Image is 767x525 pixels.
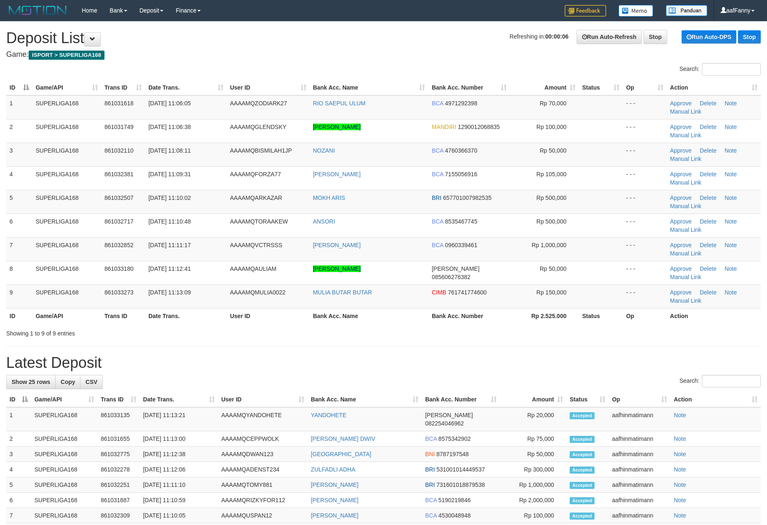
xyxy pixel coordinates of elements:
td: 2 [6,119,32,143]
a: Manual Link [670,203,701,209]
span: Rp 500,000 [536,194,566,201]
th: Game/API [32,308,101,323]
span: [DATE] 11:06:05 [148,100,191,107]
th: Amount: activate to sort column ascending [510,80,579,95]
td: AAAAMQRIZKYFOR112 [218,493,308,508]
span: AAAAMQAULIAM [230,265,277,272]
span: Accepted [570,451,595,458]
span: 861033180 [104,265,133,272]
td: Rp 300,000 [500,462,566,477]
span: [PERSON_NAME] [425,412,473,418]
span: [DATE] 11:06:38 [148,124,191,130]
span: Accepted [570,497,595,504]
span: Copy 082254046962 to clipboard [425,420,464,427]
a: Note [674,466,686,473]
td: - - - [623,261,667,284]
td: 1 [6,95,32,119]
span: AAAAMQVCTRSSS [230,242,282,248]
td: 861032775 [97,447,140,462]
td: 861032278 [97,462,140,477]
span: 861032852 [104,242,133,248]
img: panduan.png [666,5,707,16]
a: Manual Link [670,132,701,139]
a: Approve [670,289,692,296]
td: [DATE] 11:13:21 [140,407,218,431]
td: [DATE] 11:12:06 [140,462,218,477]
td: 5 [6,477,31,493]
a: Delete [700,242,716,248]
span: BRI [425,481,434,488]
td: aafhinmatimann [609,447,670,462]
span: BCA [425,435,437,442]
span: [DATE] 11:11:17 [148,242,191,248]
a: Approve [670,194,692,201]
a: Note [674,497,686,503]
img: MOTION_logo.png [6,4,69,17]
a: Note [725,171,737,177]
a: Note [725,147,737,154]
td: aafhinmatimann [609,462,670,477]
td: SUPERLIGA168 [32,143,101,166]
span: BCA [432,242,443,248]
span: MANDIRI [432,124,456,130]
a: [PERSON_NAME] [313,265,361,272]
th: User ID: activate to sort column ascending [218,392,308,407]
span: Copy 731601018879538 to clipboard [437,481,485,488]
span: [DATE] 11:09:31 [148,171,191,177]
th: Trans ID: activate to sort column ascending [97,392,140,407]
td: SUPERLIGA168 [31,447,97,462]
td: 7 [6,237,32,261]
td: 5 [6,190,32,214]
span: 861031618 [104,100,133,107]
td: aafhinmatimann [609,407,670,431]
a: Delete [700,100,716,107]
th: Status [579,308,623,323]
a: [PERSON_NAME] [313,171,361,177]
span: Copy 1290012068835 to clipboard [458,124,500,130]
a: Note [725,194,737,201]
td: - - - [623,119,667,143]
a: Delete [700,194,716,201]
span: Copy 5190219846 to clipboard [438,497,471,503]
th: Amount: activate to sort column ascending [500,392,566,407]
span: 861033273 [104,289,133,296]
span: BNI [425,451,434,457]
td: - - - [623,95,667,119]
td: AAAAMQCEPPWOLK [218,431,308,447]
td: 3 [6,143,32,166]
td: 4 [6,462,31,477]
span: Accepted [570,467,595,474]
a: Manual Link [670,297,701,304]
a: Note [725,100,737,107]
td: SUPERLIGA168 [32,95,101,119]
span: AAAAMQBISMILAH1JP [230,147,292,154]
a: Manual Link [670,108,701,115]
td: [DATE] 11:10:05 [140,508,218,523]
a: CSV [80,375,103,389]
h4: Game: [6,51,761,59]
span: [DATE] 11:12:41 [148,265,191,272]
td: SUPERLIGA168 [31,508,97,523]
td: AAAAMQADENST234 [218,462,308,477]
a: Note [725,218,737,225]
a: NOZANI [313,147,335,154]
td: aafhinmatimann [609,477,670,493]
th: Trans ID [101,308,145,323]
span: BCA [432,218,443,225]
span: Accepted [570,482,595,489]
td: aafhinmatimann [609,493,670,508]
th: Trans ID: activate to sort column ascending [101,80,145,95]
span: AAAAMQARKAZAR [230,194,282,201]
input: Search: [702,63,761,75]
span: Refreshing in: [510,33,568,40]
td: AAAAMQYANDOHETE [218,407,308,431]
img: Feedback.jpg [565,5,606,17]
label: Search: [680,63,761,75]
span: Copy 7155056916 to clipboard [445,171,477,177]
a: [PERSON_NAME] DWIV [311,435,376,442]
th: Op: activate to sort column ascending [609,392,670,407]
th: Bank Acc. Name: activate to sort column ascending [308,392,422,407]
th: Bank Acc. Number [428,308,510,323]
td: AAAAMQTOMY881 [218,477,308,493]
a: Approve [670,218,692,225]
